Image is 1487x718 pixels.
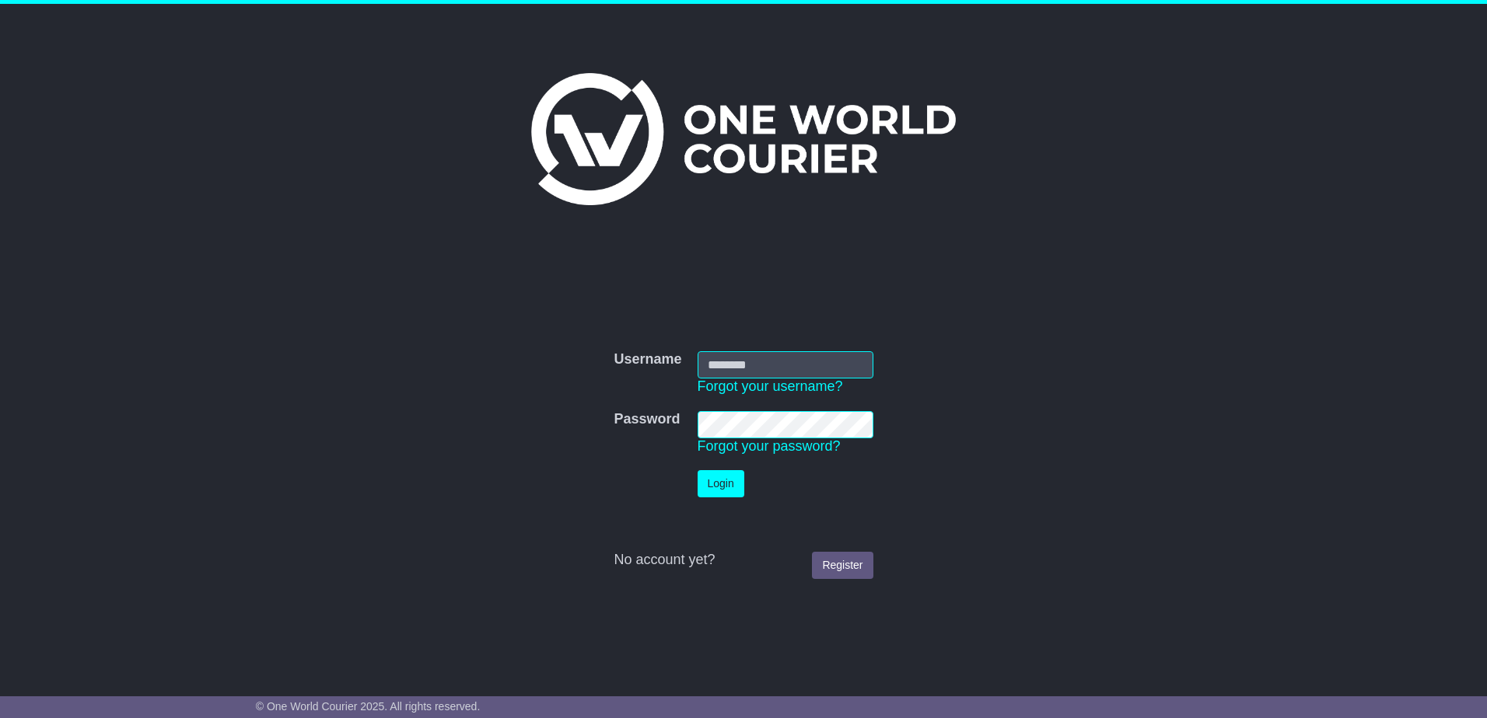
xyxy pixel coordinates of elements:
a: Forgot your password? [698,438,841,454]
button: Login [698,470,744,497]
a: Forgot your username? [698,378,843,394]
label: Username [614,351,681,368]
div: No account yet? [614,552,873,569]
img: One World [531,73,956,205]
label: Password [614,411,680,428]
span: © One World Courier 2025. All rights reserved. [256,700,481,713]
a: Register [812,552,873,579]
